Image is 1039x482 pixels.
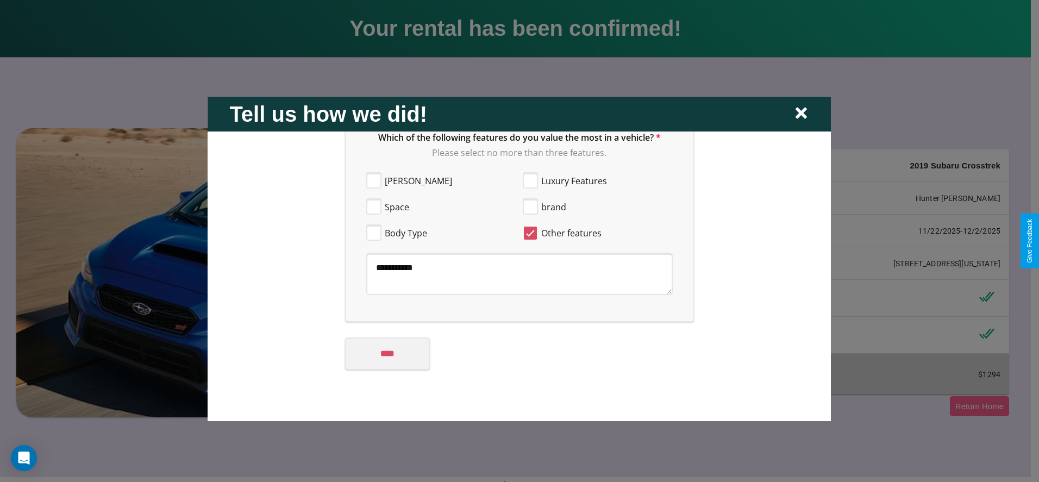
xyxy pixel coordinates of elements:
h2: Tell us how we did! [229,102,427,126]
span: brand [541,200,566,213]
span: Body Type [385,226,427,239]
span: Other features [541,226,602,239]
div: Give Feedback [1026,219,1034,263]
span: Which of the following features do you value the most in a vehicle? [378,131,654,143]
span: Luxury Features [541,174,607,187]
span: Space [385,200,409,213]
span: Please select no more than three features. [433,146,607,158]
div: Open Intercom Messenger [11,445,37,471]
span: [PERSON_NAME] [385,174,452,187]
